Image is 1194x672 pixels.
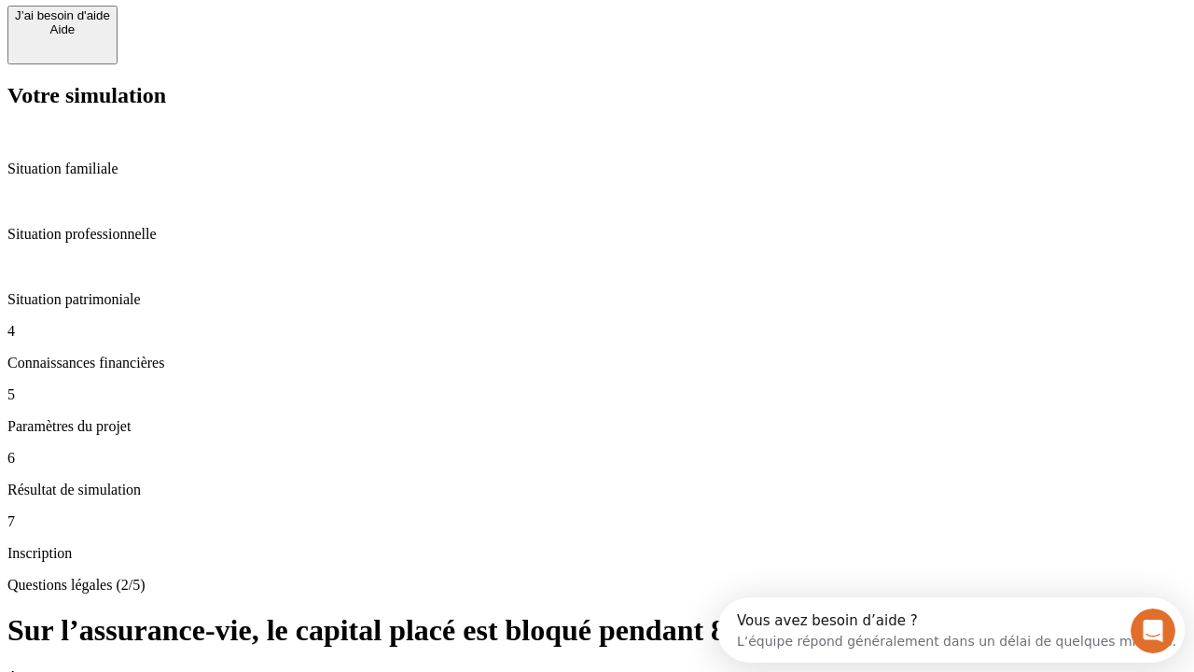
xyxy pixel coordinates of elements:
iframe: Intercom live chat [1131,609,1175,653]
p: Inscription [7,545,1187,562]
p: 7 [7,513,1187,530]
h1: Sur l’assurance-vie, le capital placé est bloqué pendant 8 ans ? [7,613,1187,648]
div: Ouvrir le Messenger Intercom [7,7,514,59]
p: Paramètres du projet [7,418,1187,435]
div: J’ai besoin d'aide [15,8,110,22]
div: Aide [15,22,110,36]
h2: Votre simulation [7,83,1187,108]
p: Connaissances financières [7,355,1187,371]
p: 4 [7,323,1187,340]
p: 6 [7,450,1187,467]
div: L’équipe répond généralement dans un délai de quelques minutes. [20,31,459,50]
p: Situation patrimoniale [7,291,1187,308]
p: Situation familiale [7,161,1187,177]
iframe: Intercom live chat discovery launcher [717,597,1185,663]
div: Vous avez besoin d’aide ? [20,16,459,31]
p: Questions légales (2/5) [7,577,1187,594]
p: Situation professionnelle [7,226,1187,243]
p: 5 [7,386,1187,403]
button: J’ai besoin d'aideAide [7,6,118,64]
p: Résultat de simulation [7,482,1187,498]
